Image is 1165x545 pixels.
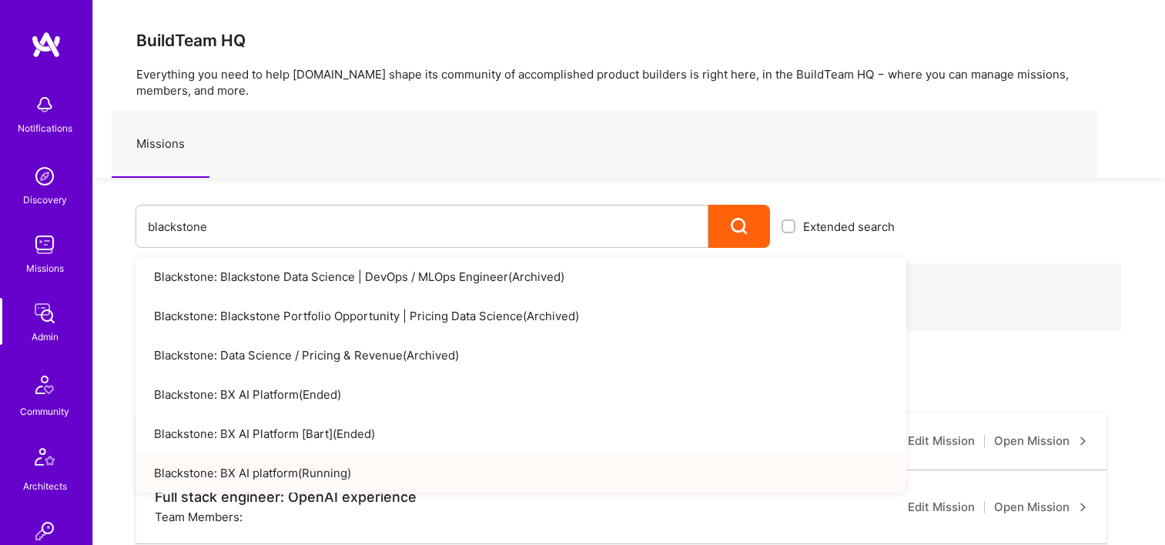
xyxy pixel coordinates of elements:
[23,478,67,494] div: Architects
[731,218,748,236] i: icon Search
[155,489,417,506] div: Full stack engineer: OpenAI experience
[994,498,1088,517] a: Open Mission
[29,161,60,192] img: discovery
[155,509,243,525] div: Team Members:
[148,207,696,246] input: What type of mission are you looking for?
[29,298,60,329] img: admin teamwork
[136,31,1122,50] h3: BuildTeam HQ
[136,414,906,453] a: Blackstone: BX AI Platform [Bart](Ended)
[136,336,906,375] a: Blackstone: Data Science / Pricing & Revenue(Archived)
[26,260,64,276] div: Missions
[29,89,60,120] img: bell
[908,432,975,450] a: Edit Mission
[26,366,63,403] img: Community
[29,229,60,260] img: teamwork
[803,219,895,235] span: Extended search
[994,432,1088,450] a: Open Mission
[136,66,1122,99] p: Everything you need to help [DOMAIN_NAME] shape its community of accomplished product builders is...
[20,403,69,420] div: Community
[136,296,906,336] a: Blackstone: Blackstone Portfolio Opportunity | Pricing Data Science(Archived)
[1079,436,1088,446] i: icon ArrowRight
[136,375,906,414] a: Blackstone: BX AI Platform(Ended)
[18,120,72,136] div: Notifications
[908,498,975,517] a: Edit Mission
[136,257,906,296] a: Blackstone: Blackstone Data Science | DevOps / MLOps Engineer(Archived)
[26,441,63,478] img: Architects
[112,111,209,178] a: Missions
[32,329,59,345] div: Admin
[31,31,62,59] img: logo
[1079,503,1088,512] i: icon ArrowRight
[23,192,67,208] div: Discovery
[136,453,906,493] a: Blackstone: BX AI platform(Running)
